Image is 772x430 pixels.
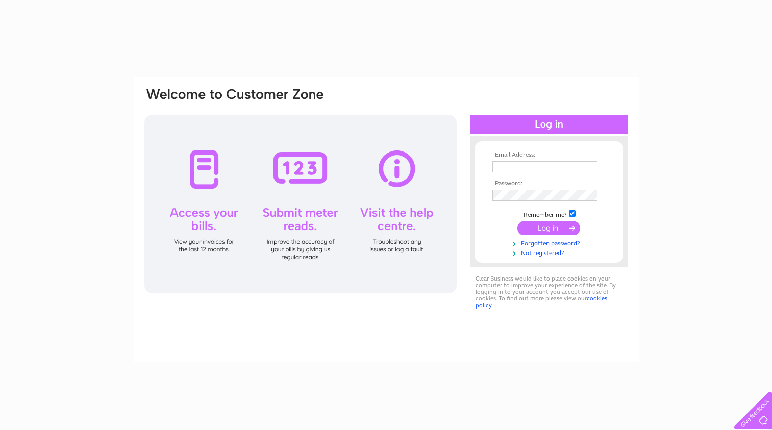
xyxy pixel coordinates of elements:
[490,209,608,219] td: Remember me?
[492,247,608,257] a: Not registered?
[492,238,608,247] a: Forgotten password?
[517,221,580,235] input: Submit
[470,270,628,314] div: Clear Business would like to place cookies on your computer to improve your experience of the sit...
[490,151,608,159] th: Email Address:
[490,180,608,187] th: Password:
[476,295,607,309] a: cookies policy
